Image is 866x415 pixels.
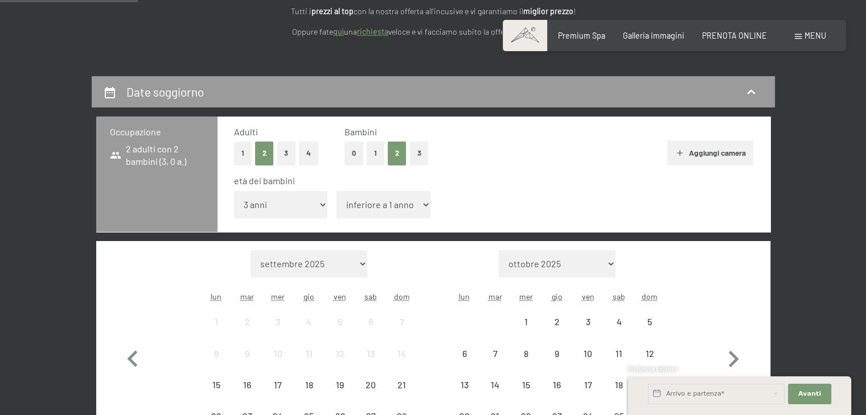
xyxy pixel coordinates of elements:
div: Thu Oct 16 2025 [541,370,572,400]
abbr: giovedì [552,292,563,301]
span: Bambini [344,126,377,137]
div: 15 [512,380,540,409]
div: 1 [512,317,540,346]
div: Sat Oct 18 2025 [604,370,634,400]
span: Avanti [798,389,821,399]
div: Mon Sep 01 2025 [201,306,232,337]
div: arrivo/check-in non effettuabile [355,338,386,368]
div: Wed Oct 15 2025 [511,370,541,400]
div: 12 [635,349,664,377]
div: arrivo/check-in non effettuabile [572,370,603,400]
div: arrivo/check-in non effettuabile [511,370,541,400]
div: arrivo/check-in non effettuabile [294,306,325,337]
div: Tue Oct 07 2025 [480,338,511,368]
div: Tue Sep 02 2025 [232,306,262,337]
div: Tue Oct 14 2025 [480,370,511,400]
div: 16 [233,380,261,409]
div: arrivo/check-in non effettuabile [294,338,325,368]
div: arrivo/check-in non effettuabile [325,306,355,337]
div: Mon Sep 08 2025 [201,338,232,368]
p: Tutti i con la nostra offerta all'incusive e vi garantiamo il ! [183,5,684,18]
div: Fri Sep 05 2025 [325,306,355,337]
div: 10 [264,349,292,377]
div: 14 [387,349,416,377]
div: Tue Sep 16 2025 [232,370,262,400]
span: 2 adulti con 2 bambini (3, 0 a.) [110,143,204,168]
div: 1 [202,317,231,346]
div: 6 [356,317,385,346]
div: Thu Sep 11 2025 [294,338,325,368]
a: Galleria immagini [623,31,684,40]
div: Sun Sep 14 2025 [386,338,417,368]
div: 12 [326,349,354,377]
div: 17 [264,380,292,409]
div: arrivo/check-in non effettuabile [232,338,262,368]
div: arrivo/check-in non effettuabile [604,370,634,400]
abbr: mercoledì [519,292,533,301]
div: arrivo/check-in non effettuabile [262,338,293,368]
a: quì [333,27,344,36]
div: 6 [450,349,478,377]
div: 11 [295,349,323,377]
div: arrivo/check-in non effettuabile [634,306,665,337]
div: arrivo/check-in non effettuabile [386,338,417,368]
button: 1 [367,142,384,165]
div: arrivo/check-in non effettuabile [201,306,232,337]
div: arrivo/check-in non effettuabile [480,370,511,400]
div: Thu Oct 09 2025 [541,338,572,368]
div: arrivo/check-in non effettuabile [232,370,262,400]
div: 8 [512,349,540,377]
h2: Date soggiorno [126,85,204,99]
abbr: lunedì [459,292,470,301]
div: Fri Oct 10 2025 [572,338,603,368]
div: 4 [605,317,633,346]
div: Tue Sep 09 2025 [232,338,262,368]
div: 11 [605,349,633,377]
div: 2 [233,317,261,346]
div: 3 [573,317,602,346]
div: Fri Oct 03 2025 [572,306,603,337]
div: 15 [202,380,231,409]
button: 2 [388,142,407,165]
div: 3 [264,317,292,346]
button: Aggiungi camera [667,140,753,165]
span: Premium Spa [558,31,605,40]
div: 16 [543,380,571,409]
div: arrivo/check-in non effettuabile [325,338,355,368]
div: Wed Oct 01 2025 [511,306,541,337]
div: Mon Oct 13 2025 [449,370,479,400]
div: Fri Sep 12 2025 [325,338,355,368]
div: 5 [635,317,664,346]
div: arrivo/check-in non effettuabile [604,306,634,337]
div: arrivo/check-in non effettuabile [294,370,325,400]
abbr: venerdì [334,292,346,301]
div: arrivo/check-in non effettuabile [262,306,293,337]
div: arrivo/check-in non effettuabile [325,370,355,400]
abbr: martedì [240,292,254,301]
div: arrivo/check-in non effettuabile [355,306,386,337]
strong: prezzi al top [311,6,354,16]
div: arrivo/check-in non effettuabile [572,306,603,337]
abbr: sabato [613,292,625,301]
div: 9 [543,349,571,377]
div: arrivo/check-in non effettuabile [232,306,262,337]
abbr: domenica [642,292,658,301]
div: età dei bambini [234,175,745,187]
div: arrivo/check-in non effettuabile [355,370,386,400]
abbr: sabato [364,292,377,301]
div: Wed Sep 10 2025 [262,338,293,368]
button: 3 [410,142,429,165]
div: 19 [326,380,354,409]
div: 10 [573,349,602,377]
div: Fri Sep 19 2025 [325,370,355,400]
a: PRENOTA ONLINE [702,31,767,40]
abbr: martedì [489,292,502,301]
div: Wed Sep 03 2025 [262,306,293,337]
div: arrivo/check-in non effettuabile [604,338,634,368]
div: 7 [387,317,416,346]
h3: Occupazione [110,126,204,138]
div: 4 [295,317,323,346]
div: Wed Oct 08 2025 [511,338,541,368]
div: Thu Sep 04 2025 [294,306,325,337]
